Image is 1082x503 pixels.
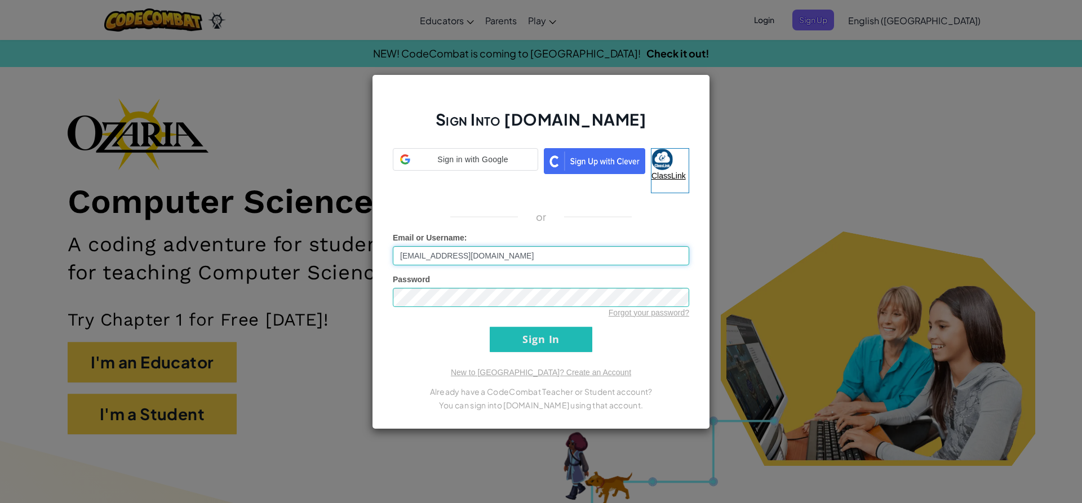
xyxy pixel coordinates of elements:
h2: Sign Into [DOMAIN_NAME] [393,109,689,141]
span: Sign in with Google [415,154,531,165]
a: Sign in with Google [393,148,538,193]
p: or [536,210,547,224]
label: : [393,232,467,243]
span: Email or Username [393,233,464,242]
p: Already have a CodeCombat Teacher or Student account? [393,385,689,398]
a: Forgot your password? [609,308,689,317]
img: clever_sso_button@2x.png [544,148,645,174]
div: Sign in with Google [393,148,538,171]
iframe: Sign in with Google Button [387,170,544,194]
span: Password [393,275,430,284]
a: New to [GEOGRAPHIC_DATA]? Create an Account [451,368,631,377]
img: classlink-logo-small.png [651,149,673,170]
input: Sign In [490,327,592,352]
p: You can sign into [DOMAIN_NAME] using that account. [393,398,689,412]
span: ClassLink [651,171,686,180]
